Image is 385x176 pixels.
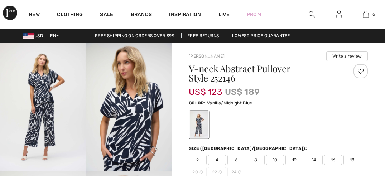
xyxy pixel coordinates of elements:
img: V-neck Abstract Pullover Style 252146. 2 [86,43,172,171]
span: EN [50,33,59,38]
a: Clothing [57,11,83,19]
img: US Dollar [23,33,34,39]
span: 14 [305,155,323,165]
img: search the website [309,10,315,19]
a: Prom [247,11,261,18]
span: 2 [189,155,207,165]
a: Free shipping on orders over $99 [89,33,180,38]
span: 18 [343,155,361,165]
a: Lowest Price Guarantee [226,33,296,38]
img: ring-m.svg [218,170,222,174]
a: [PERSON_NAME] [189,54,225,59]
a: Sign In [330,10,348,19]
span: Color: [189,101,206,106]
img: ring-m.svg [238,170,241,174]
a: New [29,11,40,19]
span: Vanilla/Midnight Blue [207,101,252,106]
span: 6 [372,11,375,18]
span: US$ 123 [189,80,222,97]
span: 12 [285,155,303,165]
div: Size ([GEOGRAPHIC_DATA]/[GEOGRAPHIC_DATA]): [189,145,308,152]
a: Free Returns [181,33,225,38]
a: Sale [100,11,113,19]
img: My Bag [363,10,369,19]
img: 1ère Avenue [3,6,17,20]
span: US$ 189 [225,85,260,98]
a: 6 [353,10,379,19]
h1: V-neck Abstract Pullover Style 252146 [189,64,338,83]
span: 16 [324,155,342,165]
span: 8 [247,155,265,165]
span: USD [23,33,46,38]
img: My Info [336,10,342,19]
button: Write a review [326,51,368,61]
span: 4 [208,155,226,165]
span: Inspiration [169,11,201,19]
span: 6 [227,155,245,165]
a: Brands [131,11,152,19]
a: Live [218,11,230,18]
span: 10 [266,155,284,165]
img: ring-m.svg [199,170,203,174]
div: Vanilla/Midnight Blue [190,111,208,138]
